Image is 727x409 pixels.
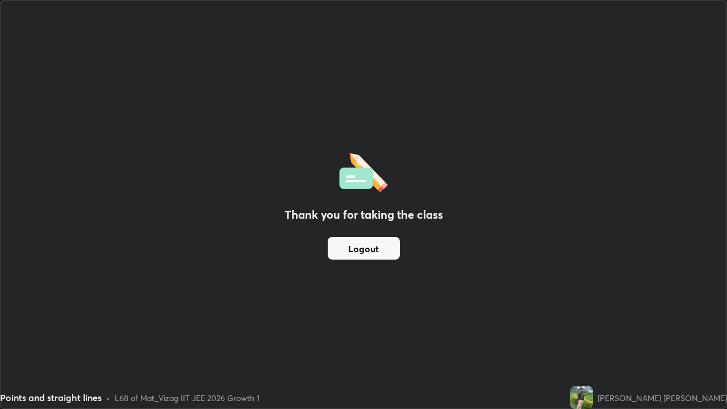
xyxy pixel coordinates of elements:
[339,149,388,193] img: offlineFeedback.1438e8b3.svg
[106,392,110,404] div: •
[328,237,400,260] button: Logout
[115,392,260,404] div: L68 of Mat_Vizag IIT JEE 2026 Growth 1
[285,206,443,223] h2: Thank you for taking the class
[598,392,727,404] div: [PERSON_NAME] [PERSON_NAME]
[570,386,593,409] img: afe1edb7582d41a191fcd2e1bcbdba24.51076816_3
